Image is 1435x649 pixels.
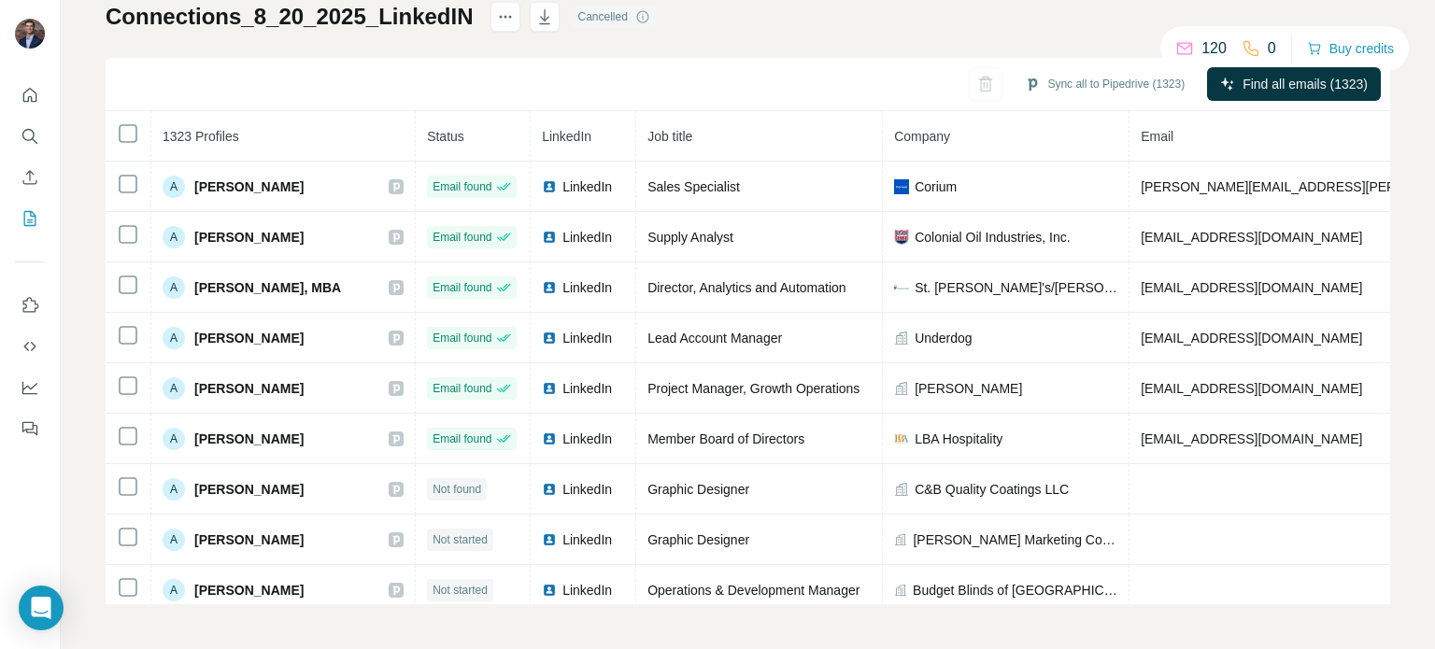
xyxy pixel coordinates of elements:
span: Not started [433,582,488,599]
p: 0 [1268,37,1276,60]
span: Email [1141,129,1173,144]
span: Email found [433,229,491,246]
button: actions [490,2,520,32]
span: Find all emails (1323) [1243,75,1368,93]
h1: Connections_8_20_2025_LinkedIN [106,2,474,32]
span: [PERSON_NAME] [194,581,304,600]
span: LinkedIn [562,177,612,196]
span: [PERSON_NAME] [194,430,304,448]
span: LinkedIn [542,129,591,144]
img: LinkedIn logo [542,230,557,245]
span: [PERSON_NAME] [194,228,304,247]
span: Email found [433,380,491,397]
img: LinkedIn logo [542,583,557,598]
span: LinkedIn [562,430,612,448]
div: A [163,478,185,501]
span: LinkedIn [562,228,612,247]
button: Buy credits [1307,35,1394,62]
span: [PERSON_NAME] [915,379,1022,398]
span: LinkedIn [562,480,612,499]
div: A [163,579,185,601]
span: [PERSON_NAME] [194,480,304,499]
span: Colonial Oil Industries, Inc. [915,228,1071,247]
p: 120 [1201,37,1227,60]
span: Sales Specialist [647,179,740,194]
button: Feedback [15,412,45,445]
span: Lead Account Manager [647,331,782,346]
div: A [163,176,185,198]
span: Director, Analytics and Automation [647,280,845,295]
button: Sync all to Pipedrive (1323) [1012,70,1198,98]
img: LinkedIn logo [542,179,557,194]
img: LinkedIn logo [542,532,557,547]
button: Dashboard [15,371,45,404]
div: A [163,428,185,450]
span: [EMAIL_ADDRESS][DOMAIN_NAME] [1141,280,1362,295]
span: [EMAIL_ADDRESS][DOMAIN_NAME] [1141,331,1362,346]
span: Company [894,129,950,144]
button: Find all emails (1323) [1207,67,1381,101]
span: St. [PERSON_NAME]'s/[PERSON_NAME] [915,278,1117,297]
span: [PERSON_NAME] Marketing Company [913,530,1117,549]
span: [PERSON_NAME] [194,379,304,398]
button: Quick start [15,78,45,112]
span: LinkedIn [562,329,612,347]
span: [EMAIL_ADDRESS][DOMAIN_NAME] [1141,381,1362,396]
img: LinkedIn logo [542,482,557,497]
span: LinkedIn [562,278,612,297]
button: Search [15,120,45,153]
span: Not found [433,481,481,498]
img: company-logo [894,431,909,446]
span: [PERSON_NAME] [194,530,304,549]
span: [PERSON_NAME] [194,177,304,196]
span: Project Manager, Growth Operations [647,381,860,396]
div: Open Intercom Messenger [19,586,64,630]
span: 1323 Profiles [163,129,239,144]
img: LinkedIn logo [542,331,557,346]
div: A [163,377,185,400]
button: Use Surfe on LinkedIn [15,289,45,322]
span: Budget Blinds of [GEOGRAPHIC_DATA] [913,581,1117,600]
span: Not started [433,531,488,548]
span: LBA Hospitality [915,430,1002,448]
img: Avatar [15,19,45,49]
span: Email found [433,430,491,447]
span: [PERSON_NAME] [194,329,304,347]
div: A [163,327,185,349]
img: LinkedIn logo [542,431,557,446]
div: Cancelled [573,6,656,28]
span: Email found [433,178,491,195]
span: [EMAIL_ADDRESS][DOMAIN_NAME] [1141,230,1362,245]
img: company-logo [894,179,909,194]
span: Status [427,129,464,144]
span: Member Board of Directors [647,431,804,446]
div: A [163,529,185,551]
span: Email found [433,279,491,296]
img: company-logo [894,285,909,289]
button: My lists [15,202,45,235]
span: LinkedIn [562,530,612,549]
img: LinkedIn logo [542,381,557,396]
img: company-logo [894,230,909,245]
span: [EMAIL_ADDRESS][DOMAIN_NAME] [1141,431,1362,446]
span: Operations & Development Manager [647,583,860,598]
span: LinkedIn [562,379,612,398]
div: A [163,276,185,299]
span: Job title [647,129,692,144]
div: A [163,226,185,248]
span: Underdog [915,329,973,347]
span: Graphic Designer [647,532,749,547]
span: LinkedIn [562,581,612,600]
span: Corium [915,177,957,196]
span: Email found [433,330,491,346]
span: Supply Analyst [647,230,733,245]
button: Use Surfe API [15,330,45,363]
span: [PERSON_NAME], MBA [194,278,341,297]
img: LinkedIn logo [542,280,557,295]
span: Graphic Designer [647,482,749,497]
button: Enrich CSV [15,161,45,194]
span: C&B Quality Coatings LLC [915,480,1069,499]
